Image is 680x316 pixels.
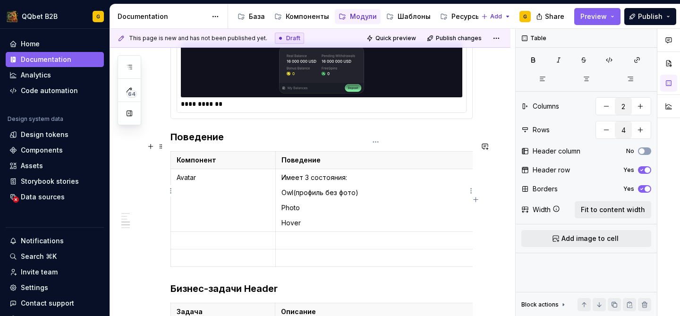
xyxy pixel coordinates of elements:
button: Publish [624,8,676,25]
span: Quick preview [375,34,416,42]
button: Share [531,8,570,25]
a: Home [6,36,104,51]
div: Data sources [21,192,65,202]
div: Columns [533,102,559,111]
span: Preview [580,12,607,21]
p: Owl(профиль без фото) [281,188,470,197]
a: База [234,9,269,24]
a: Settings [6,280,104,295]
span: This page is new and has not been published yet. [129,34,267,42]
a: Invite team [6,265,104,280]
button: Publish changes [424,32,486,45]
a: Data sources [6,189,104,205]
div: Ресурсы [451,12,481,21]
a: Компоненты [271,9,333,24]
button: Notifications [6,233,104,248]
div: Storybook stories [21,177,79,186]
div: Home [21,39,40,49]
p: Hover [281,218,470,228]
div: Page tree [234,7,476,26]
p: Компонент [177,155,270,165]
label: No [626,147,634,155]
p: Поведение [281,155,470,165]
span: Share [545,12,564,21]
label: Yes [623,166,634,174]
a: Components [6,143,104,158]
button: QQbet B2BG [2,6,108,26]
button: Quick preview [364,32,420,45]
button: Add image to cell [521,230,651,247]
div: Rows [533,125,550,135]
div: Code automation [21,86,78,95]
div: Settings [21,283,48,292]
span: Add [490,13,502,20]
div: Analytics [21,70,51,80]
div: Contact support [21,299,74,308]
div: Header column [533,146,580,156]
p: Photo [281,203,470,213]
a: Analytics [6,68,104,83]
h3: Бизнес-задачи Header [170,282,473,295]
a: Assets [6,158,104,173]
div: Компоненты [286,12,329,21]
div: G [523,13,527,20]
div: Components [21,145,63,155]
div: Invite team [21,267,58,277]
div: База [249,12,265,21]
div: Шаблоны [398,12,431,21]
div: Block actions [521,298,567,311]
p: Avatar [177,173,270,182]
a: Code automation [6,83,104,98]
p: Имеет 3 состояния: [281,173,470,182]
button: Contact support [6,296,104,311]
div: Width [533,205,551,214]
div: Documentation [118,12,207,21]
img: 491028fe-7948-47f3-9fb2-82dab60b8b20.png [7,11,18,22]
div: Block actions [521,301,559,308]
div: Borders [533,184,558,194]
span: Publish [638,12,663,21]
h3: Поведение [170,130,473,144]
span: Publish changes [436,34,482,42]
a: Documentation [6,52,104,67]
div: QQbet B2B [22,12,58,21]
a: Design tokens [6,127,104,142]
div: Assets [21,161,43,171]
a: Ресурсы [436,9,484,24]
button: Search ⌘K [6,249,104,264]
div: Search ⌘K [21,252,57,261]
span: 64 [127,90,137,98]
div: Design system data [8,115,63,123]
button: Add [478,10,514,23]
div: Notifications [21,236,64,246]
div: Модули [350,12,377,21]
span: Draft [286,34,300,42]
span: Fit to content width [581,205,645,214]
div: Documentation [21,55,71,64]
button: Fit to content width [575,201,651,218]
button: Preview [574,8,620,25]
a: Шаблоны [382,9,434,24]
span: Add image to cell [561,234,619,243]
div: Design tokens [21,130,68,139]
a: Модули [335,9,381,24]
a: Storybook stories [6,174,104,189]
label: Yes [623,185,634,193]
div: G [96,13,100,20]
div: Header row [533,165,570,175]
